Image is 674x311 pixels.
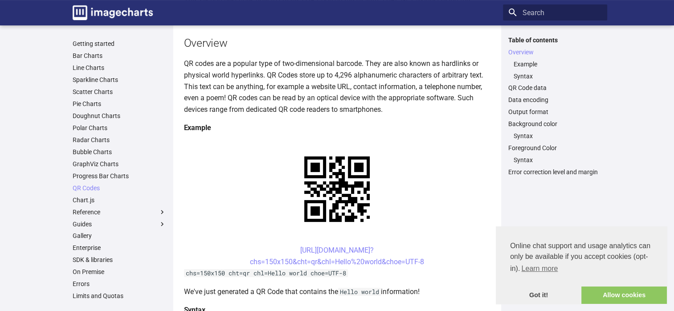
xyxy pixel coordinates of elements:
a: Background color [508,120,602,128]
a: Overview [508,48,602,56]
a: QR Codes [73,184,166,192]
a: Doughnut Charts [73,112,166,120]
a: Image-Charts documentation [69,2,156,24]
code: Hello world [338,288,381,296]
a: Syntax [514,156,602,164]
a: [URL][DOMAIN_NAME]?chs=150x150&cht=qr&chl=Hello%20world&choe=UTF-8 [250,246,424,266]
a: Syntax [514,132,602,140]
p: We've just generated a QR Code that contains the information! [184,286,490,298]
nav: Overview [508,60,602,80]
a: Error correction level and margin [508,168,602,176]
a: SDK & libraries [73,256,166,264]
span: Online chat support and usage analytics can only be available if you accept cookies (opt-in). [510,241,653,275]
a: Progress Bar Charts [73,172,166,180]
nav: Foreground Color [508,156,602,164]
a: Chart.js [73,196,166,204]
code: chs=150x150 cht=qr chl=Hello world choe=UTF-8 [184,269,348,277]
a: Radar Charts [73,136,166,144]
a: dismiss cookie message [496,286,581,304]
h4: Example [184,122,490,134]
a: Sparkline Charts [73,76,166,84]
div: cookieconsent [496,226,667,304]
a: On Premise [73,268,166,276]
img: logo [73,5,153,20]
a: Line Charts [73,64,166,72]
a: GraphViz Charts [73,160,166,168]
a: Getting started [73,40,166,48]
a: Gallery [73,232,166,240]
nav: Background color [508,132,602,140]
a: Pie Charts [73,100,166,108]
a: Bubble Charts [73,148,166,156]
img: chart [289,141,385,237]
a: Data encoding [508,96,602,104]
a: Bar Charts [73,52,166,60]
a: allow cookies [581,286,667,304]
a: Enterprise [73,244,166,252]
nav: Table of contents [503,36,607,176]
input: Search [503,4,607,20]
a: Limits and Quotas [73,292,166,300]
h2: Overview [184,35,490,51]
a: Example [514,60,602,68]
a: Foreground Color [508,144,602,152]
a: Syntax [514,72,602,80]
a: Errors [73,280,166,288]
a: Scatter Charts [73,88,166,96]
label: Table of contents [503,36,607,44]
label: Guides [73,220,166,228]
a: learn more about cookies [520,262,559,275]
label: Reference [73,208,166,216]
a: QR Code data [508,84,602,92]
p: QR codes are a popular type of two-dimensional barcode. They are also known as hardlinks or physi... [184,58,490,115]
a: Output format [508,108,602,116]
a: Polar Charts [73,124,166,132]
